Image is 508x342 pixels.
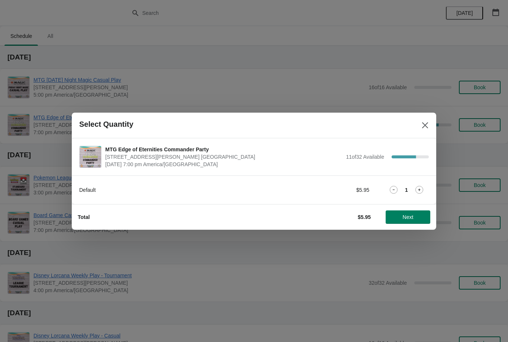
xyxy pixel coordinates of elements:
div: Default [79,186,286,194]
strong: 1 [405,186,408,194]
button: Next [386,210,430,224]
button: Close [418,119,432,132]
span: MTG Edge of Eternities Commander Party [105,146,342,153]
span: [DATE] 7:00 pm America/[GEOGRAPHIC_DATA] [105,161,342,168]
span: Next [403,214,414,220]
strong: Total [78,214,90,220]
h2: Select Quantity [79,120,134,129]
div: $5.95 [300,186,369,194]
span: [STREET_ADDRESS][PERSON_NAME] [GEOGRAPHIC_DATA] [105,153,342,161]
span: 11 of 32 Available [346,154,384,160]
img: MTG Edge of Eternities Commander Party | 2040 Louetta Rd. Suite I Spring, TX 77388 | September 5 ... [80,146,101,168]
strong: $5.95 [358,214,371,220]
